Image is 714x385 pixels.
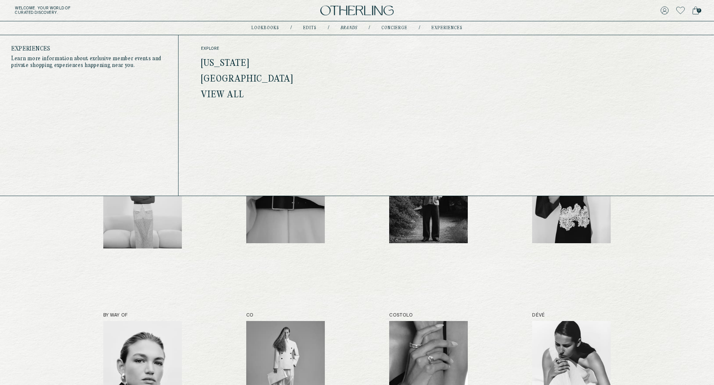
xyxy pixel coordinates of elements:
h2: Costolo [389,313,468,318]
div: / [419,25,420,31]
a: [PERSON_NAME][GEOGRAPHIC_DATA] [103,145,182,248]
img: logo [320,6,394,16]
span: 0 [697,8,701,13]
a: lookbooks [251,26,279,30]
a: concierge [381,26,408,30]
a: Beaufille [532,145,611,248]
h2: Dévé [532,313,611,318]
h2: By Way Of [103,313,182,318]
a: View all [201,90,244,100]
a: experiences [431,26,463,30]
h2: Co [246,313,325,318]
img: Bare Knitwear [389,153,468,243]
div: / [290,25,292,31]
span: explore [201,46,368,51]
img: Beaufille [532,153,611,243]
a: [GEOGRAPHIC_DATA] [201,74,293,84]
a: Edits [303,26,317,30]
a: Bare Knitwear [389,145,468,248]
img: Alfie Paris [103,159,182,248]
a: 0 [692,5,699,16]
img: B-low the Belt [246,153,325,243]
a: B-low the Belt [246,145,325,248]
a: Brands [341,26,357,30]
h5: Welcome . Your world of curated discovery. [15,6,220,15]
div: / [328,25,329,31]
p: Learn more information about exclusive member events and private shopping experiences happening n... [11,55,167,69]
div: / [369,25,370,31]
a: [US_STATE] [201,59,249,68]
h4: Experiences [11,46,167,52]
